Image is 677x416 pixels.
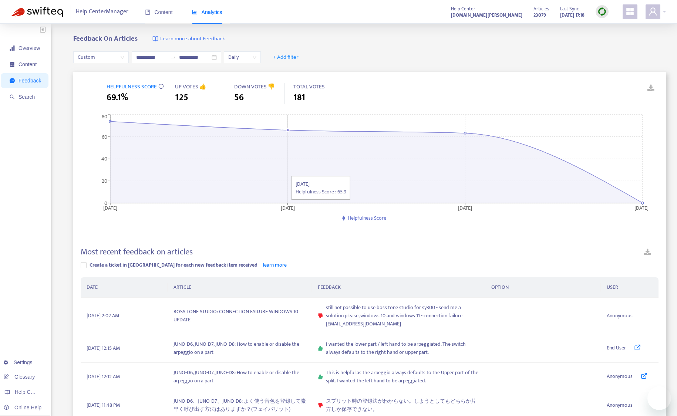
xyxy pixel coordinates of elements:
span: area-chart [192,10,197,15]
span: End User [607,344,626,353]
h4: Most recent feedback on articles [81,247,193,257]
span: user [649,7,657,16]
span: HELPFULNESS SCORE [107,82,157,91]
strong: [DATE] 17:18 [560,11,585,19]
span: 125 [175,91,188,104]
tspan: [DATE] [458,203,472,212]
a: learn more [263,261,287,269]
span: Help Centers [15,389,45,395]
tspan: 40 [101,155,107,163]
span: TOTAL VOTES [293,82,325,91]
span: Help Center [451,5,475,13]
span: [DATE] 12:15 AM [87,344,120,352]
tspan: [DATE] [634,203,649,212]
span: 69.1% [107,91,128,104]
tspan: [DATE] [281,203,295,212]
a: Learn more about Feedback [152,35,225,43]
b: Feedback On Articles [73,33,138,44]
a: [DOMAIN_NAME][PERSON_NAME] [451,11,522,19]
tspan: 60 [102,132,107,141]
span: This is helpful as the arpeggio always defaults to the Upper part of the split. I wanted the left... [326,369,479,385]
span: Content [145,9,173,15]
span: search [10,94,15,99]
span: Anonymous [607,372,633,381]
span: dislike [318,403,323,408]
span: message [10,78,15,83]
span: swap-right [170,54,176,60]
span: スプリット時の登録法がわからない。しようとしてもどちらか片方しか保存できない。 [326,397,479,413]
span: Articles [533,5,549,13]
span: Learn more about Feedback [160,35,225,43]
td: JUNO-D6, JUNO-D7, JUNO-D8: How to enable or disable the arpeggio on a part [168,363,312,391]
button: + Add filter [267,51,304,63]
span: like [318,374,323,379]
span: Custom [78,52,124,63]
img: image-link [152,36,158,42]
span: to [170,54,176,60]
span: container [10,62,15,67]
span: I wanted the lower part / left hand to be arpeggiated. The switch always defaults to the right ha... [326,340,479,356]
tspan: 80 [102,112,107,121]
span: UP VOTES 👍 [175,82,206,91]
th: OPTION [485,277,601,298]
span: Last Sync [560,5,579,13]
span: 56 [234,91,244,104]
strong: 23079 [533,11,546,19]
span: 181 [293,91,305,104]
a: Online Help [4,405,41,410]
tspan: 0 [104,199,107,207]
td: BOSS TONE STUDIO: CONNECTION FAILURE WINDOWS 10 UPDATE [168,298,312,334]
span: Content [18,61,37,67]
span: Help Center Manager [76,5,128,19]
span: Analytics [192,9,222,15]
span: + Add filter [273,53,299,62]
span: Feedback [18,78,41,84]
span: still not possible to use boss tone studio for sy300 - send me a solution please, windows 10 and ... [326,304,479,328]
th: ARTICLE [168,277,312,298]
span: Helpfulness Score [348,214,386,222]
span: book [145,10,150,15]
span: Daily [228,52,256,63]
span: Overview [18,45,40,51]
span: signal [10,45,15,51]
span: Anonymous [607,401,633,409]
span: [DATE] 11:48 PM [87,401,120,409]
iframe: メッセージングウィンドウを開くボタン [647,386,671,410]
tspan: 20 [102,177,107,185]
span: [DATE] 12:12 AM [87,373,120,381]
span: Search [18,94,35,100]
th: USER [601,277,659,298]
span: Anonymous [607,312,633,320]
a: Settings [4,359,33,365]
th: FEEDBACK [312,277,485,298]
span: dislike [318,313,323,318]
a: Glossary [4,374,35,380]
img: sync.dc5367851b00ba804db3.png [597,7,607,16]
img: Swifteq [11,7,63,17]
span: DOWN VOTES 👎 [234,82,275,91]
td: JUNO-D6, JUNO-D7, JUNO-D8: How to enable or disable the arpeggio on a part [168,334,312,363]
th: DATE [81,277,167,298]
span: Create a ticket in [GEOGRAPHIC_DATA] for each new feedback item received [90,261,257,269]
span: like [318,346,323,351]
span: appstore [626,7,634,16]
span: [DATE] 2:02 AM [87,312,119,320]
tspan: [DATE] [103,203,117,212]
